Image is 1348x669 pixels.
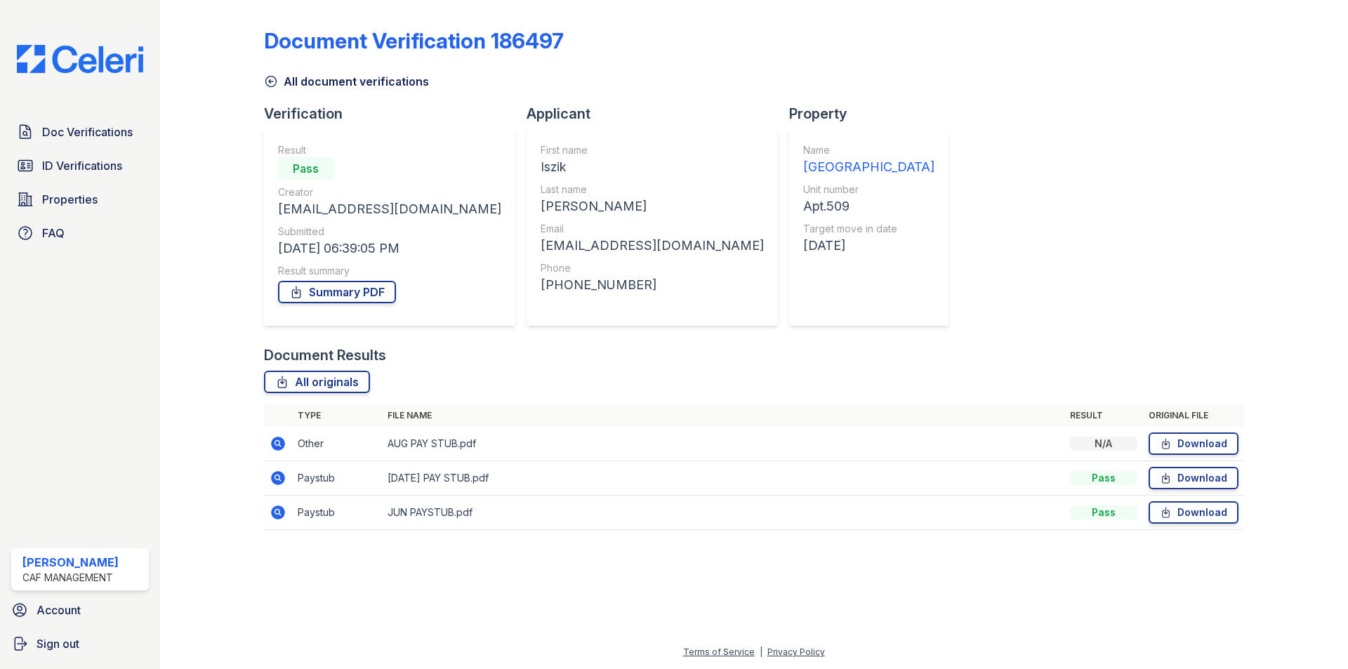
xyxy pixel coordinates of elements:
a: Properties [11,185,149,213]
a: All originals [264,371,370,393]
a: Privacy Policy [767,647,825,657]
span: Account [37,602,81,618]
img: CE_Logo_Blue-a8612792a0a2168367f1c8372b55b34899dd931a85d93a1a3d3e32e68fde9ad4.png [6,45,154,73]
td: Paystub [292,496,382,530]
a: Doc Verifications [11,118,149,146]
span: Properties [42,191,98,208]
div: [PERSON_NAME] [22,554,119,571]
div: N/A [1070,437,1137,451]
span: Sign out [37,635,79,652]
div: [PHONE_NUMBER] [541,275,764,295]
a: All document verifications [264,73,429,90]
a: Download [1149,432,1238,455]
a: Name [GEOGRAPHIC_DATA] [803,143,934,177]
div: Verification [264,104,527,124]
div: CAF Management [22,571,119,585]
div: [GEOGRAPHIC_DATA] [803,157,934,177]
a: Sign out [6,630,154,658]
div: Result [278,143,501,157]
div: [PERSON_NAME] [541,197,764,216]
div: Unit number [803,183,934,197]
div: [EMAIL_ADDRESS][DOMAIN_NAME] [278,199,501,219]
div: Result summary [278,264,501,278]
a: Download [1149,501,1238,524]
td: JUN PAYSTUB.pdf [382,496,1064,530]
a: Download [1149,467,1238,489]
td: Other [292,427,382,461]
td: [DATE] PAY STUB.pdf [382,461,1064,496]
a: FAQ [11,219,149,247]
div: Document Verification 186497 [264,28,564,53]
div: [EMAIL_ADDRESS][DOMAIN_NAME] [541,236,764,256]
div: [DATE] 06:39:05 PM [278,239,501,258]
span: ID Verifications [42,157,122,174]
div: First name [541,143,764,157]
div: Document Results [264,345,386,365]
div: Pass [1070,471,1137,485]
div: Last name [541,183,764,197]
a: ID Verifications [11,152,149,180]
a: Terms of Service [683,647,755,657]
div: Pass [278,157,334,180]
a: Account [6,596,154,624]
span: FAQ [42,225,65,241]
div: | [760,647,762,657]
div: Applicant [527,104,789,124]
td: Paystub [292,461,382,496]
div: Name [803,143,934,157]
div: Submitted [278,225,501,239]
div: Apt.509 [803,197,934,216]
div: Pass [1070,505,1137,519]
th: File name [382,404,1064,427]
div: Target move in date [803,222,934,236]
span: Doc Verifications [42,124,133,140]
div: Property [789,104,960,124]
td: AUG PAY STUB.pdf [382,427,1064,461]
a: Summary PDF [278,281,396,303]
div: Phone [541,261,764,275]
th: Result [1064,404,1143,427]
div: Iszik [541,157,764,177]
div: [DATE] [803,236,934,256]
div: Creator [278,185,501,199]
th: Original file [1143,404,1244,427]
th: Type [292,404,382,427]
div: Email [541,222,764,236]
